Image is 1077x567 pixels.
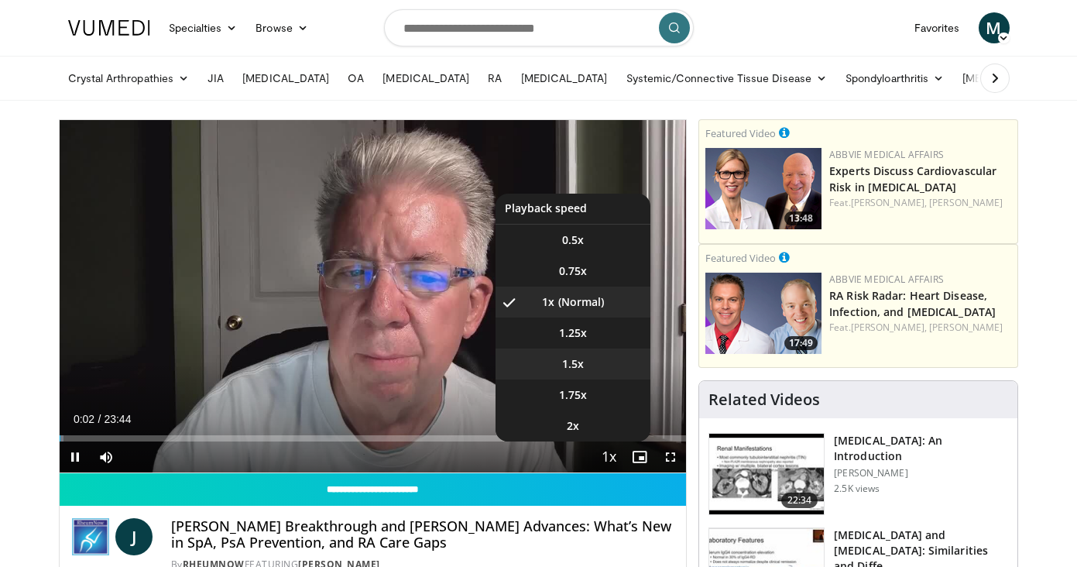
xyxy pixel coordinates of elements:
[593,442,624,472] button: Playback Rate
[104,413,131,425] span: 23:44
[559,263,587,279] span: 0.75x
[851,196,927,209] a: [PERSON_NAME],
[74,413,94,425] span: 0:02
[512,63,617,94] a: [MEDICAL_DATA]
[705,126,776,140] small: Featured Video
[705,148,821,229] a: 13:48
[929,196,1003,209] a: [PERSON_NAME]
[705,148,821,229] img: bac68d7e-7eb1-429f-a5de-1d3cdceb804d.png.150x105_q85_crop-smart_upscale.png
[68,20,150,36] img: VuMedi Logo
[784,211,818,225] span: 13:48
[542,294,554,310] span: 1x
[953,63,1074,94] a: [MEDICAL_DATA]
[705,273,821,354] img: 52ade5ce-f38d-48c3-9990-f38919e14253.png.150x105_q85_crop-smart_upscale.png
[233,63,338,94] a: [MEDICAL_DATA]
[709,434,824,514] img: 47980f05-c0f7-4192-9362-4cb0fcd554e5.150x105_q85_crop-smart_upscale.jpg
[559,325,587,341] span: 1.25x
[115,518,153,555] a: J
[617,63,836,94] a: Systemic/Connective Tissue Disease
[979,12,1010,43] a: M
[59,63,199,94] a: Crystal Arthropathies
[373,63,478,94] a: [MEDICAL_DATA]
[91,442,122,472] button: Mute
[829,321,1011,335] div: Feat.
[829,148,944,161] a: AbbVie Medical Affairs
[834,433,1008,464] h3: [MEDICAL_DATA]: An Introduction
[338,63,373,94] a: OA
[559,387,587,403] span: 1.75x
[829,273,944,286] a: AbbVie Medical Affairs
[708,433,1008,515] a: 22:34 [MEDICAL_DATA]: An Introduction [PERSON_NAME] 2.5K views
[705,251,776,265] small: Featured Video
[246,12,317,43] a: Browse
[708,390,820,409] h4: Related Videos
[171,518,674,552] h4: [PERSON_NAME] Breakthrough and [PERSON_NAME] Advances: What’s New in SpA, PsA Prevention, and RA ...
[929,321,1003,334] a: [PERSON_NAME]
[905,12,969,43] a: Favorites
[624,442,655,472] button: Enable picture-in-picture mode
[829,288,996,319] a: RA Risk Radar: Heart Disease, Infection, and [MEDICAL_DATA]
[834,467,1008,479] p: [PERSON_NAME]
[562,356,584,372] span: 1.5x
[705,273,821,354] a: 17:49
[198,63,233,94] a: JIA
[60,120,687,473] video-js: Video Player
[655,442,686,472] button: Fullscreen
[784,336,818,350] span: 17:49
[159,12,247,43] a: Specialties
[98,413,101,425] span: /
[72,518,109,555] img: RheumNow
[384,9,694,46] input: Search topics, interventions
[781,493,818,508] span: 22:34
[60,442,91,472] button: Pause
[478,63,511,94] a: RA
[834,483,880,495] p: 2.5K views
[60,435,687,442] div: Progress Bar
[562,232,584,248] span: 0.5x
[836,63,953,94] a: Spondyloarthritis
[829,163,996,194] a: Experts Discuss Cardiovascular Risk in [MEDICAL_DATA]
[851,321,927,334] a: [PERSON_NAME],
[829,196,1011,210] div: Feat.
[567,418,579,434] span: 2x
